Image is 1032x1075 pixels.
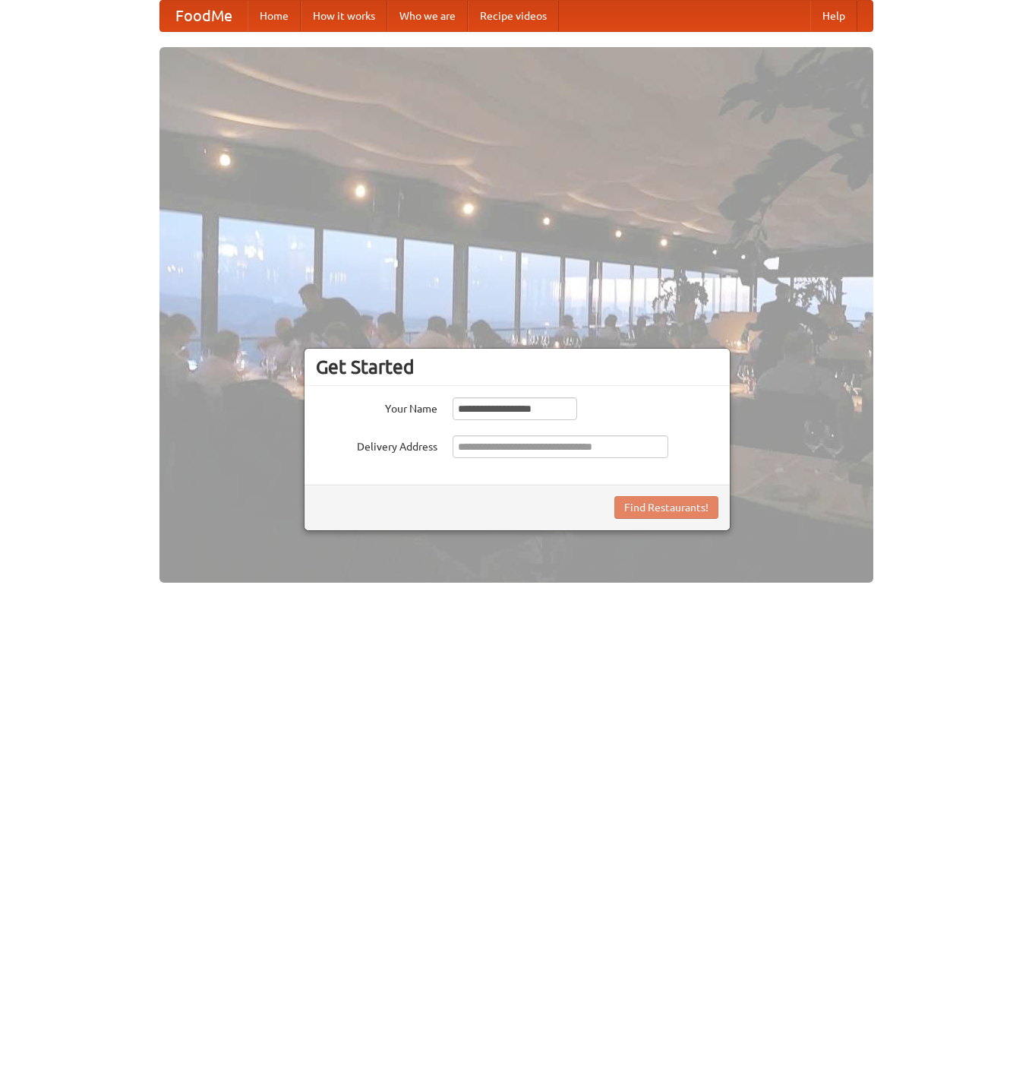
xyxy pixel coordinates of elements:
[160,1,248,31] a: FoodMe
[316,435,437,454] label: Delivery Address
[248,1,301,31] a: Home
[614,496,718,519] button: Find Restaurants!
[301,1,387,31] a: How it works
[387,1,468,31] a: Who we are
[316,356,718,378] h3: Get Started
[316,397,437,416] label: Your Name
[468,1,559,31] a: Recipe videos
[810,1,857,31] a: Help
